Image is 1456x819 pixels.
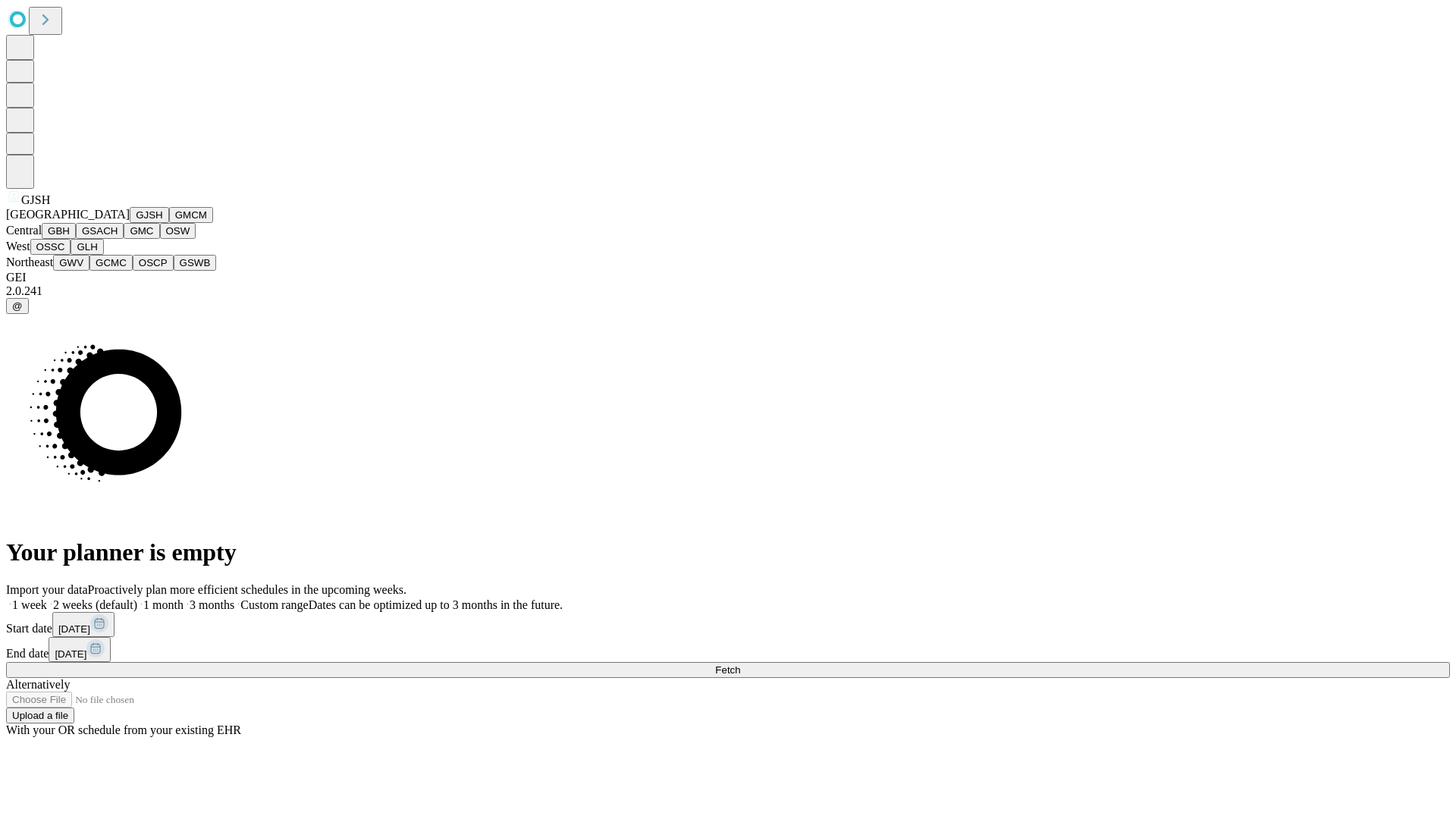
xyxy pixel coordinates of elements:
[52,612,115,637] button: [DATE]
[53,255,89,271] button: GWV
[130,207,169,223] button: GJSH
[160,223,196,239] button: OSW
[124,223,159,239] button: GMC
[6,298,29,314] button: @
[6,662,1450,678] button: Fetch
[133,255,174,271] button: OSCP
[53,598,137,611] span: 2 weeks (default)
[6,284,1450,298] div: 2.0.241
[58,623,90,635] span: [DATE]
[309,598,563,611] span: Dates can be optimized up to 3 months in the future.
[71,239,103,255] button: GLH
[169,207,213,223] button: GMCM
[143,598,184,611] span: 1 month
[190,598,234,611] span: 3 months
[174,255,217,271] button: GSWB
[6,678,70,691] span: Alternatively
[240,598,308,611] span: Custom range
[6,256,53,268] span: Northeast
[6,271,1450,284] div: GEI
[30,239,71,255] button: OSSC
[12,598,47,611] span: 1 week
[49,637,111,662] button: [DATE]
[55,648,86,660] span: [DATE]
[6,208,130,221] span: [GEOGRAPHIC_DATA]
[715,664,740,676] span: Fetch
[6,538,1450,566] h1: Your planner is empty
[89,255,133,271] button: GCMC
[76,223,124,239] button: GSACH
[6,240,30,253] span: West
[6,612,1450,637] div: Start date
[12,300,23,312] span: @
[6,637,1450,662] div: End date
[6,723,241,736] span: With your OR schedule from your existing EHR
[21,193,50,206] span: GJSH
[6,708,74,723] button: Upload a file
[88,583,406,596] span: Proactively plan more efficient schedules in the upcoming weeks.
[6,224,42,237] span: Central
[42,223,76,239] button: GBH
[6,583,88,596] span: Import your data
